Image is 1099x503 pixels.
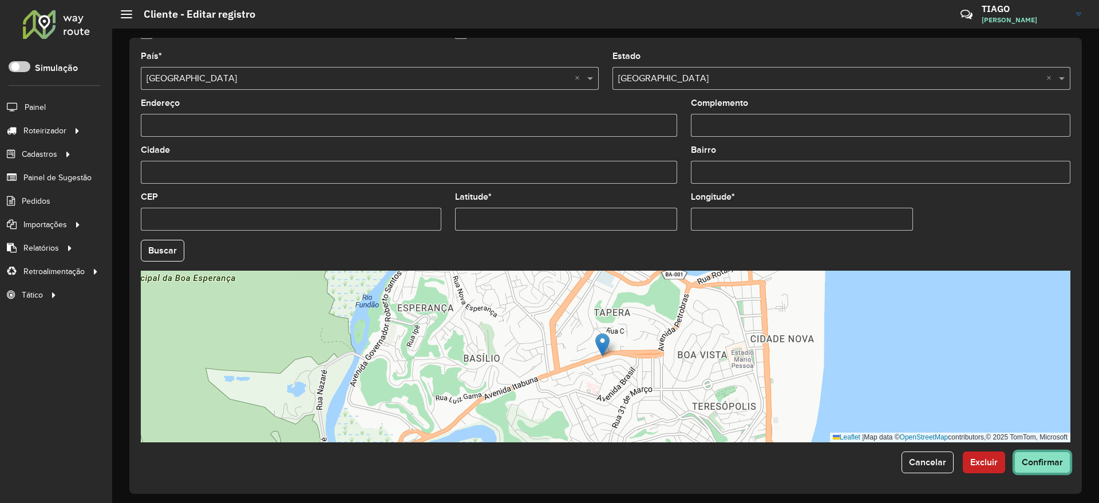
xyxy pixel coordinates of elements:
span: | [862,433,864,441]
img: Marker [595,333,610,357]
button: Confirmar [1014,451,1070,473]
span: Excluir [970,457,998,467]
a: OpenStreetMap [900,433,948,441]
span: Pedidos [22,195,50,207]
label: Bairro [691,143,716,157]
label: Complemento [691,96,748,110]
span: Retroalimentação [23,266,85,278]
span: Cancelar [909,457,946,467]
label: CEP [141,190,158,204]
label: Longitude [691,190,735,204]
span: Painel [25,101,46,113]
span: Confirmar [1022,457,1063,467]
label: Latitude [455,190,492,204]
h3: TIAGO [982,3,1068,14]
button: Cancelar [902,451,954,473]
span: Importações [23,219,67,231]
a: Contato Rápido [954,2,979,27]
span: Painel de Sugestão [23,172,92,184]
span: Cadastros [22,148,57,160]
label: Simulação [35,61,78,75]
span: Tático [22,289,43,301]
button: Excluir [963,451,1005,473]
a: Leaflet [833,433,860,441]
span: Clear all [575,72,584,85]
span: [PERSON_NAME] [982,15,1068,25]
span: Roteirizador [23,125,66,137]
label: Estado [612,49,641,63]
h2: Cliente - Editar registro [132,8,255,21]
label: Cidade [141,143,170,157]
span: Relatórios [23,242,59,254]
label: País [141,49,162,63]
span: Clear all [1046,72,1056,85]
button: Buscar [141,240,184,262]
label: Endereço [141,96,180,110]
div: Map data © contributors,© 2025 TomTom, Microsoft [830,433,1070,442]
